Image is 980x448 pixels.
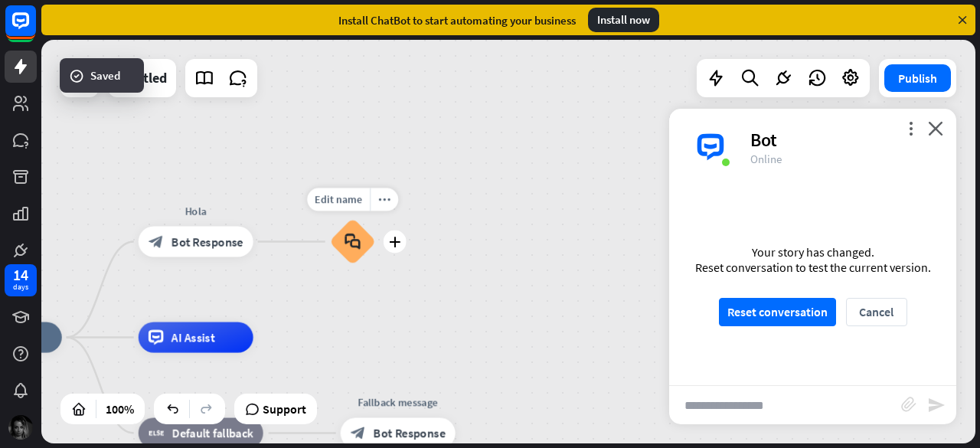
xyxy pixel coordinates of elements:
span: Support [263,397,306,421]
div: 14 [13,268,28,282]
div: Hola [127,204,265,219]
div: Your story has changed. [695,244,931,260]
i: block_bot_response [149,234,164,250]
div: 100% [101,397,139,421]
span: AI Assist [171,330,215,345]
div: Online [750,152,938,166]
div: Install ChatBot to start automating your business [338,13,576,28]
div: Fallback message [329,395,467,410]
span: Saved [90,67,120,83]
button: Reset conversation [719,298,836,326]
span: Bot Response [171,234,243,250]
button: Open LiveChat chat widget [12,6,58,52]
i: block_bot_response [351,426,366,441]
i: plus [389,237,400,247]
button: Publish [884,64,951,92]
i: success [69,68,84,83]
i: block_attachment [901,397,916,412]
button: Cancel [846,298,907,326]
div: Install now [588,8,659,32]
i: block_fallback [149,426,165,441]
i: close [928,121,943,136]
div: Untitled [117,59,167,97]
i: more_vert [903,121,918,136]
a: 14 days [5,264,37,296]
i: more_horiz [378,194,390,205]
div: Bot [750,128,938,152]
span: Bot Response [374,426,446,441]
div: days [13,282,28,293]
span: Default fallback [172,426,253,441]
span: Edit name [315,193,362,207]
i: block_faq [345,234,361,250]
div: Reset conversation to test the current version. [695,260,931,275]
i: send [927,396,946,414]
